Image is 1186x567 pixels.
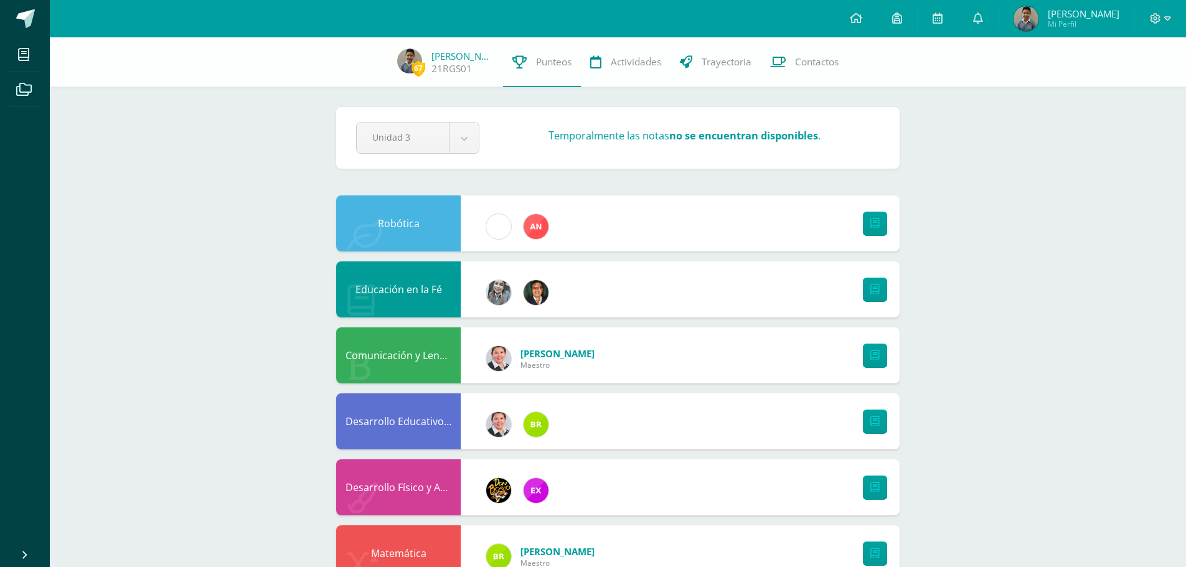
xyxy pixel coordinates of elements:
[336,459,461,515] div: Desarrollo Físico y Artístico
[524,214,548,239] img: 35a1f8cfe552b0525d1a6bbd90ff6c8c.png
[397,49,422,73] img: 6a29469838e8344275ebbde8307ef8c6.png
[536,55,572,68] span: Punteos
[611,55,661,68] span: Actividades
[1048,7,1119,20] span: [PERSON_NAME]
[412,60,425,76] span: 67
[503,37,581,87] a: Punteos
[702,55,751,68] span: Trayectoria
[431,62,472,75] a: 21RGS01
[486,478,511,503] img: 21dcd0747afb1b787494880446b9b401.png
[357,123,479,153] a: Unidad 3
[524,280,548,305] img: 941e3438b01450ad37795ac5485d303e.png
[1014,6,1038,31] img: 6a29469838e8344275ebbde8307ef8c6.png
[1048,19,1119,29] span: Mi Perfil
[520,360,595,370] span: Maestro
[524,478,548,503] img: ce84f7dabd80ed5f5aa83b4480291ac6.png
[520,545,595,558] span: [PERSON_NAME]
[431,50,494,62] a: [PERSON_NAME]
[486,280,511,305] img: cba4c69ace659ae4cf02a5761d9a2473.png
[336,327,461,383] div: Comunicación y Lenguaje L.1
[336,393,461,449] div: Desarrollo Educativo y Proyecto de Vida
[486,214,511,239] img: cae4b36d6049cd6b8500bd0f72497672.png
[524,412,548,437] img: 91fb60d109cd21dad9818b7e10cccf2e.png
[795,55,839,68] span: Contactos
[372,123,433,152] span: Unidad 3
[548,129,821,143] h3: Temporalmente las notas .
[520,347,595,360] span: [PERSON_NAME]
[761,37,848,87] a: Contactos
[486,412,511,437] img: 08e00a7f0eb7830fd2468c6dcb3aac58.png
[336,261,461,317] div: Educación en la Fé
[669,129,818,143] strong: no se encuentran disponibles
[671,37,761,87] a: Trayectoria
[581,37,671,87] a: Actividades
[336,195,461,251] div: Robótica
[486,346,511,371] img: 08e00a7f0eb7830fd2468c6dcb3aac58.png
